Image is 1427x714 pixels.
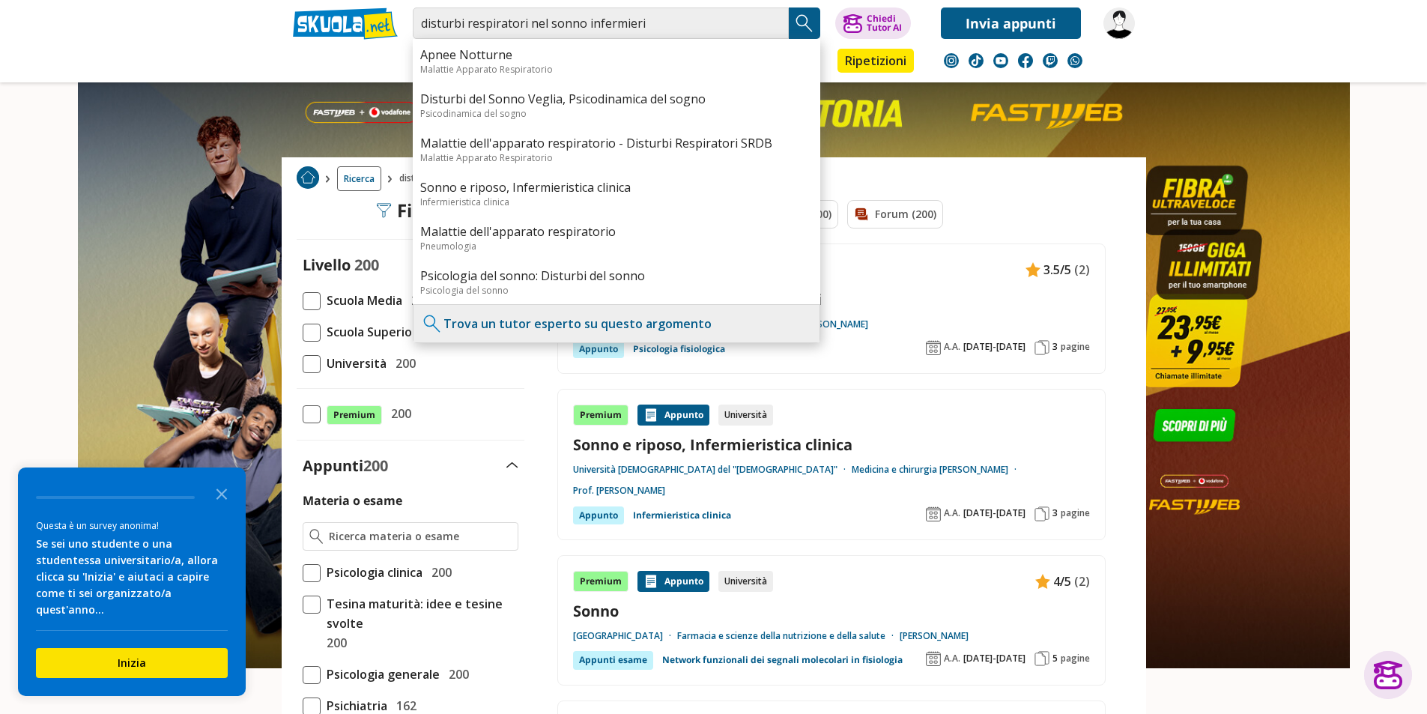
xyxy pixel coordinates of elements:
[420,240,813,252] div: Pneumologia
[573,485,665,497] a: Prof. [PERSON_NAME]
[900,630,969,642] a: [PERSON_NAME]
[1103,7,1135,39] img: infermiera99
[399,166,526,191] span: disturbi nel sonno infermieri
[633,506,731,524] a: Infermieristica clinica
[327,405,382,425] span: Premium
[573,571,628,592] div: Premium
[420,267,813,284] a: Psicologia del sonno: Disturbi del sonno
[776,318,868,330] a: Prof. [PERSON_NAME]
[376,203,391,218] img: Filtra filtri mobile
[573,464,852,476] a: Università [DEMOGRAPHIC_DATA] del "[DEMOGRAPHIC_DATA]"
[337,166,381,191] a: Ricerca
[969,53,984,68] img: tiktok
[207,478,237,508] button: Close the survey
[36,536,228,618] div: Se sei uno studente o una studentessa universitario/a, allora clicca su 'Inizia' e aiutaci a capi...
[1043,53,1058,68] img: twitch
[944,653,960,665] span: A.A.
[297,166,319,191] a: Home
[926,506,941,521] img: Anno accademico
[376,200,444,221] div: Filtra
[1067,53,1082,68] img: WhatsApp
[321,633,347,653] span: 200
[1061,653,1090,665] span: pagine
[1034,651,1049,666] img: Pagine
[321,563,422,582] span: Psicologia clinica
[633,340,725,358] a: Psicologia fisiologica
[793,12,816,34] img: Cerca appunti, riassunti o versioni
[390,354,416,373] span: 200
[1053,572,1071,591] span: 4/5
[1034,340,1049,355] img: Pagine
[420,179,813,196] a: Sonno e riposo, Infermieristica clinica
[718,405,773,426] div: Università
[847,200,943,229] a: Forum (200)
[573,506,624,524] div: Appunto
[321,665,440,684] span: Psicologia generale
[573,601,1090,621] a: Sonno
[36,648,228,678] button: Inizia
[413,7,789,39] input: Cerca appunti, riassunti o versioni
[1052,507,1058,519] span: 3
[1074,260,1090,279] span: (2)
[944,341,960,353] span: A.A.
[303,492,402,509] label: Materia o esame
[443,315,712,332] a: Trova un tutor esperto su questo argomento
[662,651,903,669] a: Network funzionali dei segnali molecolari in fisiologia
[321,322,425,342] span: Scuola Superiore
[321,291,402,310] span: Scuola Media
[443,665,469,684] span: 200
[963,653,1025,665] span: [DATE]-[DATE]
[506,462,518,468] img: Apri e chiudi sezione
[321,354,387,373] span: Università
[637,405,709,426] div: Appunto
[1025,262,1040,277] img: Appunti contenuto
[867,14,902,32] div: Chiedi Tutor AI
[643,574,658,589] img: Appunti contenuto
[718,571,773,592] div: Università
[1052,341,1058,353] span: 3
[573,289,1090,309] a: Tabelle cause e disturbi fisiologici
[993,53,1008,68] img: youtube
[837,49,914,73] a: Ripetizioni
[303,456,388,476] label: Appunti
[926,651,941,666] img: Anno accademico
[18,468,246,696] div: Survey
[385,404,411,423] span: 200
[405,291,431,310] span: 200
[1043,260,1071,279] span: 3.5/5
[420,63,813,76] div: Malattie Apparato Respiratorio
[963,341,1025,353] span: [DATE]-[DATE]
[963,507,1025,519] span: [DATE]-[DATE]
[425,563,452,582] span: 200
[1061,507,1090,519] span: pagine
[944,53,959,68] img: instagram
[677,630,900,642] a: Farmacia e scienze della nutrizione e della salute
[926,340,941,355] img: Anno accademico
[1074,572,1090,591] span: (2)
[835,7,911,39] button: ChiediTutor AI
[36,518,228,533] div: Questa è un survey anonima!
[420,196,813,208] div: Infermieristica clinica
[420,107,813,120] div: Psicodinamica del sogno
[309,529,324,544] img: Ricerca materia o esame
[363,456,388,476] span: 200
[573,405,628,426] div: Premium
[941,7,1081,39] a: Invia appunti
[409,49,476,76] a: Appunti
[420,46,813,63] a: Apnee Notturne
[637,571,709,592] div: Appunto
[1018,53,1033,68] img: facebook
[573,630,677,642] a: [GEOGRAPHIC_DATA]
[643,408,658,423] img: Appunti contenuto
[421,312,443,335] img: Trova un tutor esperto
[854,207,869,222] img: Forum filtro contenuto
[944,507,960,519] span: A.A.
[297,166,319,189] img: Home
[789,7,820,39] button: Search Button
[354,255,379,275] span: 200
[1052,653,1058,665] span: 5
[1034,506,1049,521] img: Pagine
[1035,574,1050,589] img: Appunti contenuto
[573,651,653,669] div: Appunti esame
